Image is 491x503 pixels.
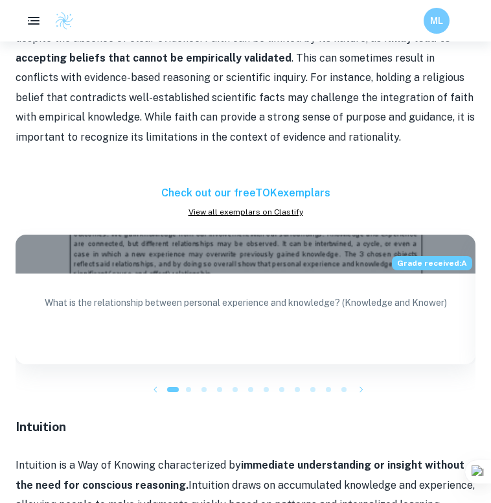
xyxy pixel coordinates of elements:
p: Faith can play a role in personal life decisions, where individuals trust in their beliefs or val... [16,9,475,147]
a: View all exemplars on Clastify [16,206,475,218]
h6: Check out our free TOK exemplars [16,185,475,201]
strong: immediate understanding or insight without the need for conscious reasoning. [16,459,464,491]
h4: Intuition [16,417,475,436]
button: ML [424,8,450,34]
p: What is the relationship between personal experience and knowledge? (Knowledge and Knower) [45,294,447,351]
img: Clastify logo [54,11,74,30]
h6: ML [429,14,444,28]
a: Blog exemplar: What is the relationship between personaGrade received:AWhat is the relationship b... [16,235,475,364]
span: Grade received: A [392,256,472,270]
a: Clastify logo [47,11,74,30]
